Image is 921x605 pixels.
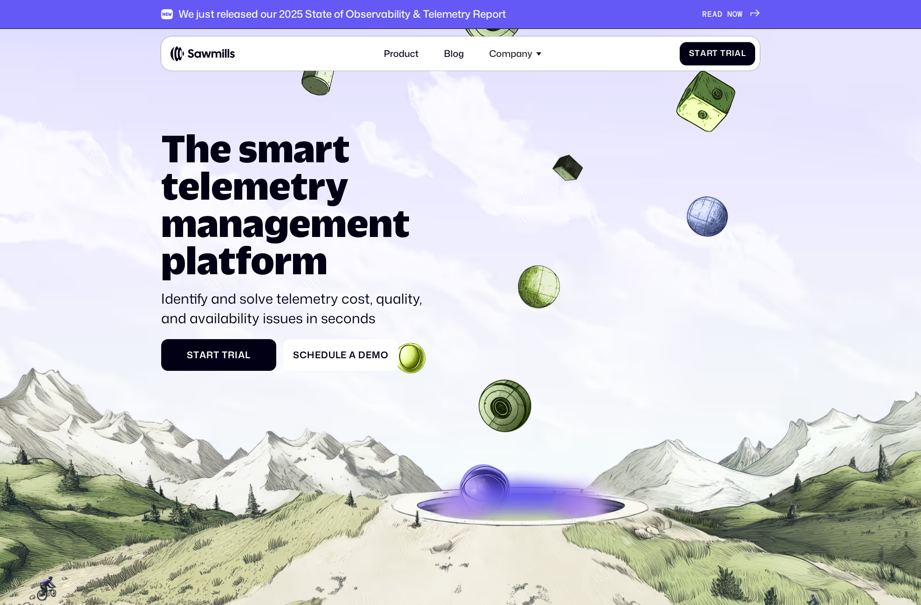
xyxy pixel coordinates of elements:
span: e [341,349,347,361]
span: S [293,349,300,361]
span: t [213,349,219,361]
a: Product [377,41,426,66]
span: E [707,9,712,19]
span: m [372,349,381,361]
span: i [235,349,238,361]
span: O [732,9,737,19]
span: S [187,349,193,361]
span: r [726,49,732,59]
span: t [695,49,700,59]
span: l [245,349,251,361]
span: a [238,349,245,361]
span: r [228,349,235,361]
span: T [720,49,726,59]
span: a [199,349,206,361]
span: a [700,49,707,59]
span: c [300,349,307,361]
span: o [381,349,389,361]
div: We just released our 2025 State of Observability & Telemetry Report [178,8,506,21]
p: Identify and solve telemetry cost, quality, and availability issues in seconds [161,289,428,327]
span: a [349,349,356,361]
span: T [222,349,228,361]
span: R [702,9,707,19]
span: i [732,49,735,59]
span: t [193,349,199,361]
span: r [206,349,213,361]
span: W [737,9,743,19]
span: r [707,49,713,59]
h1: The smart telemetry management platform [161,129,428,278]
span: D [717,9,723,19]
span: d [321,349,328,361]
span: a [735,49,741,59]
div: Company [482,41,548,66]
span: h [307,349,315,361]
a: READNOW [702,9,760,19]
span: t [712,49,718,59]
span: u [328,349,335,361]
a: Blog [437,41,471,66]
a: StartTrial [161,339,276,371]
div: Company [489,48,532,59]
span: A [712,9,717,19]
span: N [727,9,732,19]
span: l [335,349,341,361]
span: e [315,349,321,361]
span: D [358,349,366,361]
span: S [689,49,695,59]
span: e [366,349,372,361]
span: l [741,49,746,59]
a: ScheduleaDemo [283,339,398,371]
a: StartTrial [680,42,755,65]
